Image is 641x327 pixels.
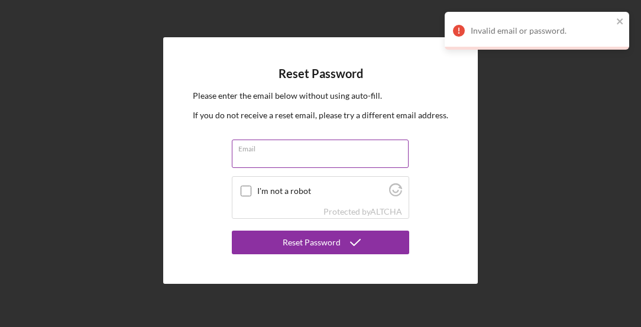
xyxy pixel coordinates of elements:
label: Email [238,140,409,153]
div: Reset Password [283,231,341,254]
p: Please enter the email below without using auto-fill. [193,89,448,102]
label: I'm not a robot [257,186,386,196]
div: Protected by [323,207,402,216]
button: close [616,17,624,28]
p: If you do not receive a reset email, please try a different email address. [193,109,448,122]
h4: Reset Password [279,67,363,80]
a: Visit Altcha.org [370,206,402,216]
button: Reset Password [232,231,409,254]
div: Invalid email or password. [471,26,613,35]
a: Visit Altcha.org [389,188,402,198]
